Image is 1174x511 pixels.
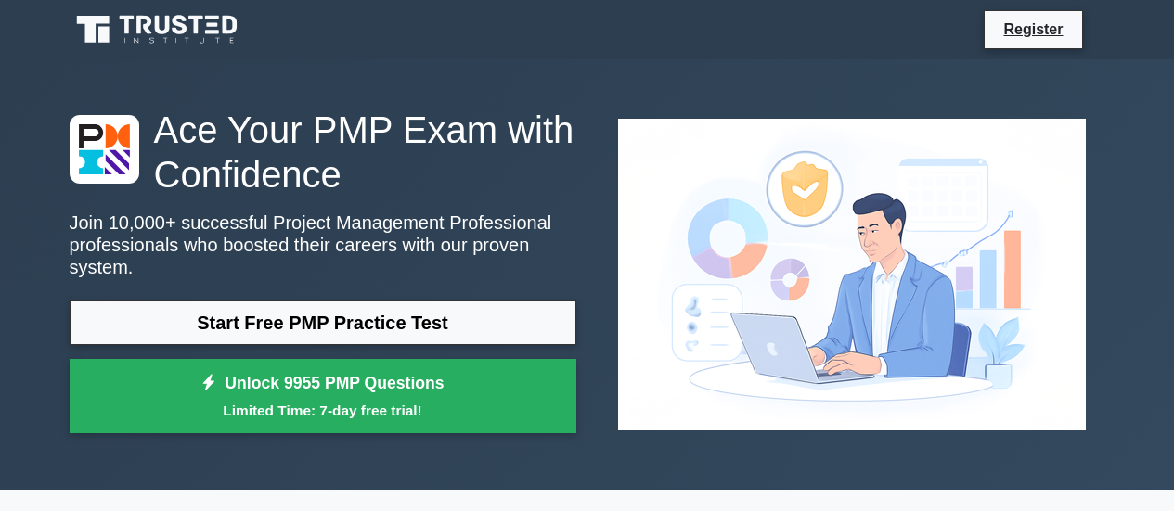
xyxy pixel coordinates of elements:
[70,108,576,197] h1: Ace Your PMP Exam with Confidence
[603,104,1101,445] img: Project Management Professional Preview
[70,300,576,345] a: Start Free PMP Practice Test
[93,400,553,421] small: Limited Time: 7-day free trial!
[70,359,576,433] a: Unlock 9955 PMP QuestionsLimited Time: 7-day free trial!
[70,211,576,278] p: Join 10,000+ successful Project Management Professional professionals who boosted their careers w...
[992,18,1074,41] a: Register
